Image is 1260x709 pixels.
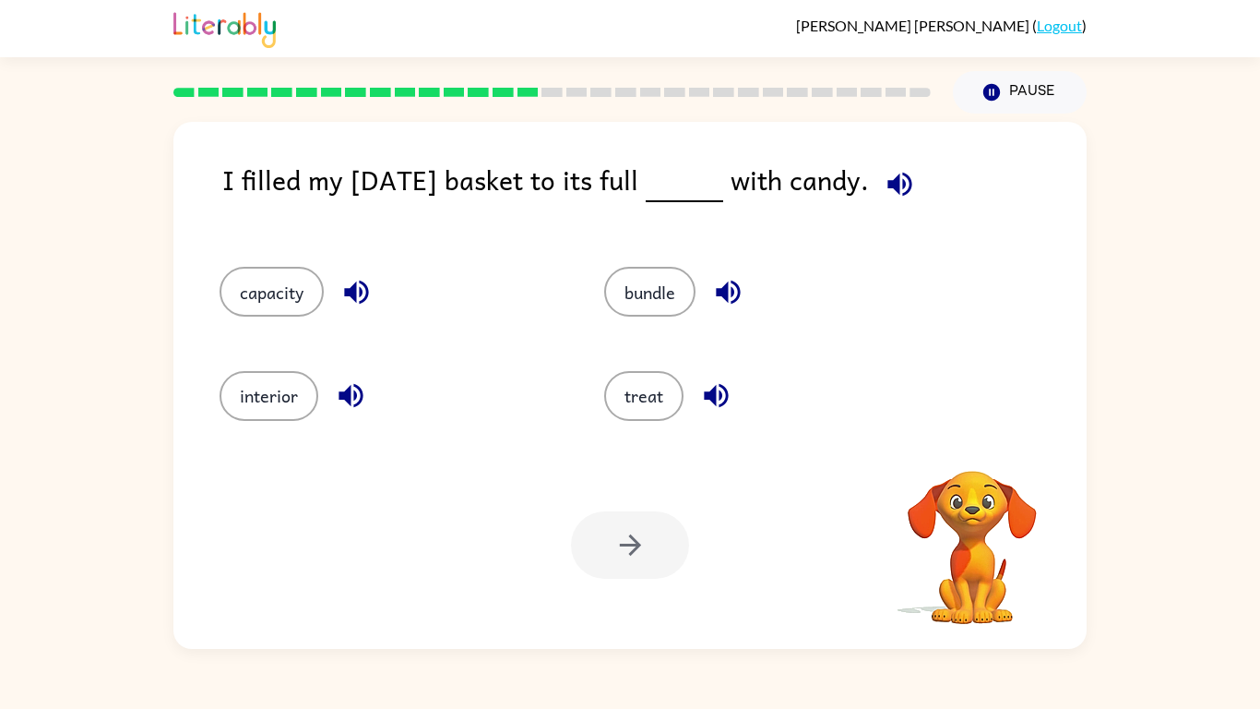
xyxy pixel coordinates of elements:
[173,7,276,48] img: Literably
[796,17,1087,34] div: ( )
[796,17,1032,34] span: [PERSON_NAME] [PERSON_NAME]
[1037,17,1082,34] a: Logout
[604,371,683,421] button: treat
[220,267,324,317] button: capacity
[880,442,1064,627] video: Your browser must support playing .mp4 files to use Literably. Please try using another browser.
[220,371,318,421] button: interior
[604,267,695,317] button: bundle
[222,159,1087,230] div: I filled my [DATE] basket to its full with candy.
[953,71,1087,114] button: Pause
